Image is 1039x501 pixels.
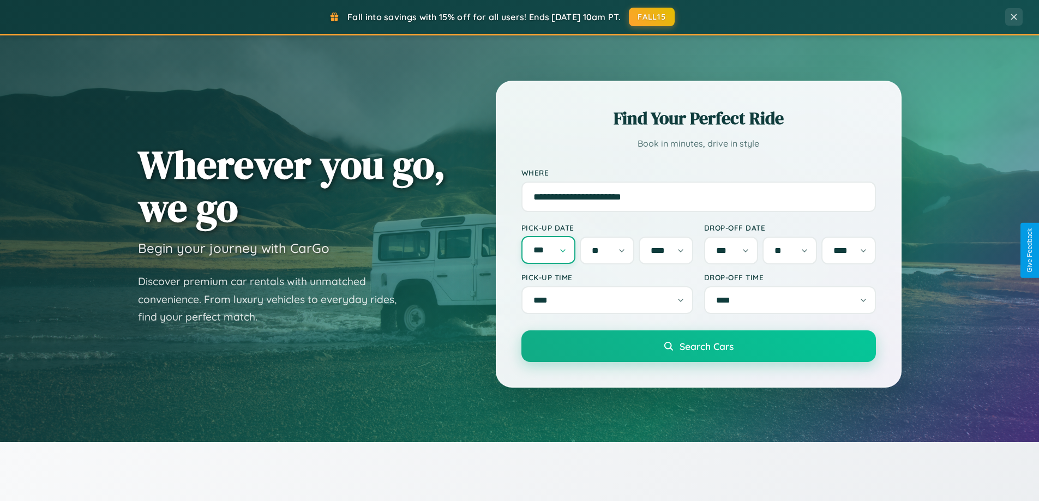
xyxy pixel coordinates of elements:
[521,273,693,282] label: Pick-up Time
[1026,228,1034,273] div: Give Feedback
[521,168,876,177] label: Where
[138,240,329,256] h3: Begin your journey with CarGo
[704,273,876,282] label: Drop-off Time
[704,223,876,232] label: Drop-off Date
[347,11,621,22] span: Fall into savings with 15% off for all users! Ends [DATE] 10am PT.
[629,8,675,26] button: FALL15
[521,106,876,130] h2: Find Your Perfect Ride
[521,330,876,362] button: Search Cars
[521,136,876,152] p: Book in minutes, drive in style
[138,143,446,229] h1: Wherever you go, we go
[521,223,693,232] label: Pick-up Date
[680,340,734,352] span: Search Cars
[138,273,411,326] p: Discover premium car rentals with unmatched convenience. From luxury vehicles to everyday rides, ...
